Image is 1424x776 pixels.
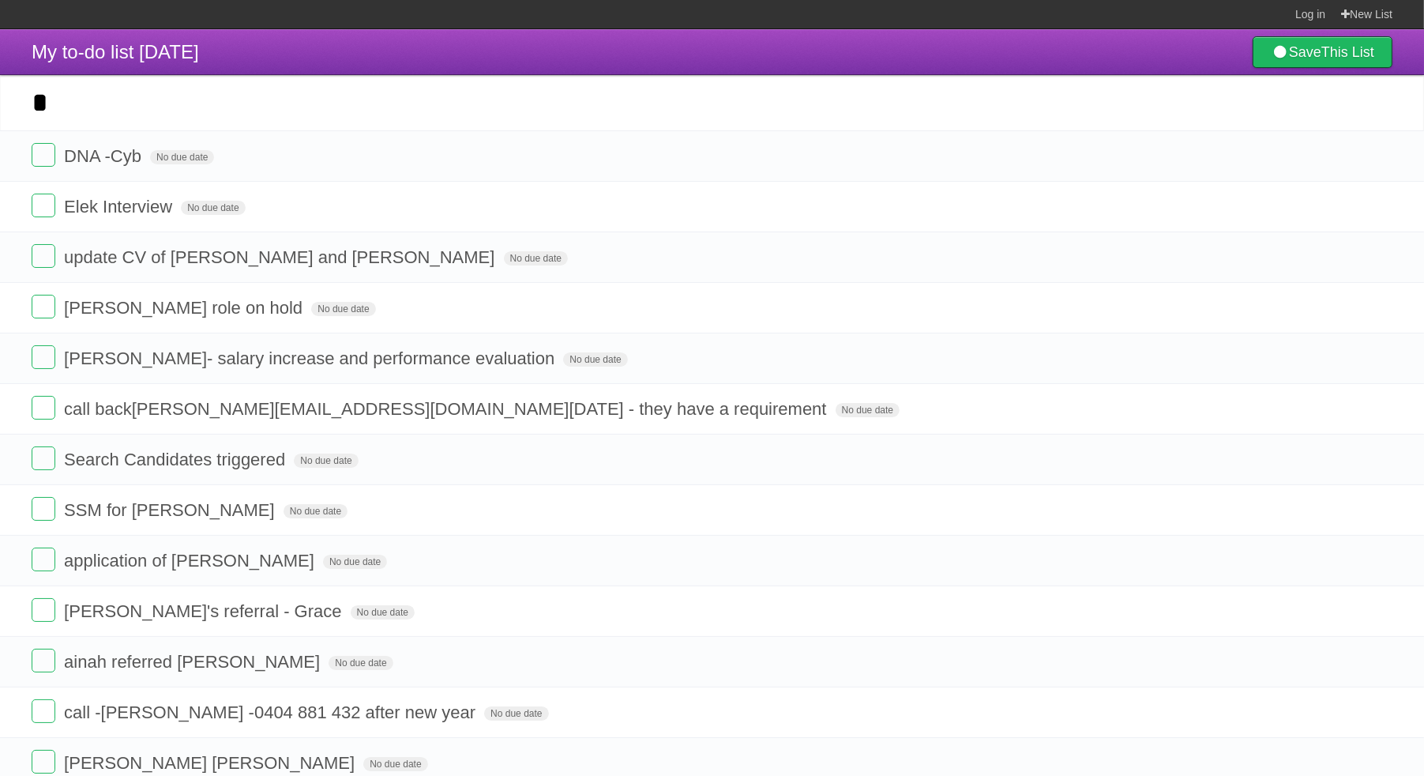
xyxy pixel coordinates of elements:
[323,555,387,569] span: No due date
[64,197,176,217] span: Elek Interview
[32,41,199,62] span: My to-do list [DATE]
[294,454,358,468] span: No due date
[32,295,55,318] label: Done
[484,706,548,721] span: No due date
[64,298,306,318] span: [PERSON_NAME] role on hold
[32,446,55,470] label: Done
[563,352,627,367] span: No due date
[32,497,55,521] label: Done
[64,703,479,722] span: call -[PERSON_NAME] -0404 881 432 after new year
[32,548,55,571] label: Done
[64,601,345,621] span: [PERSON_NAME]'s referral - Grace
[64,450,289,469] span: Search Candidates triggered
[1253,36,1392,68] a: SaveThis List
[32,194,55,217] label: Done
[351,605,415,620] span: No due date
[504,251,568,266] span: No due date
[32,143,55,167] label: Done
[64,348,558,368] span: [PERSON_NAME]- salary increase and performance evaluation
[329,656,393,670] span: No due date
[32,244,55,268] label: Done
[64,753,359,773] span: [PERSON_NAME] [PERSON_NAME]
[836,403,900,417] span: No due date
[32,750,55,774] label: Done
[32,699,55,723] label: Done
[32,396,55,420] label: Done
[32,649,55,672] label: Done
[32,345,55,369] label: Done
[64,551,318,571] span: application of [PERSON_NAME]
[64,652,324,672] span: ainah referred [PERSON_NAME]
[284,504,348,518] span: No due date
[64,146,145,166] span: DNA -Cyb
[64,247,498,267] span: update CV of [PERSON_NAME] and [PERSON_NAME]
[1321,44,1374,60] b: This List
[181,201,245,215] span: No due date
[150,150,214,164] span: No due date
[32,598,55,622] label: Done
[363,757,427,771] span: No due date
[311,302,375,316] span: No due date
[64,500,279,520] span: SSM for [PERSON_NAME]
[64,399,830,419] span: call back [PERSON_NAME][EMAIL_ADDRESS][DOMAIN_NAME] [DATE] - they have a requirement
